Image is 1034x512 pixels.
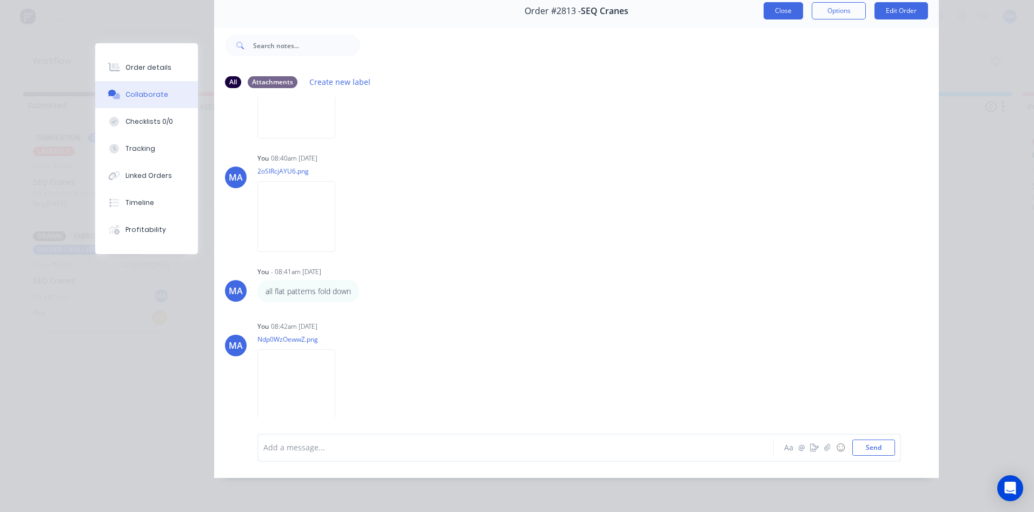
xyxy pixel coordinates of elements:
button: Collaborate [95,81,198,108]
div: You [257,154,269,163]
div: You [257,267,269,277]
button: Profitability [95,216,198,243]
button: Create new label [304,75,376,89]
button: Edit Order [874,2,928,19]
div: Open Intercom Messenger [997,475,1023,501]
div: 08:42am [DATE] [271,322,317,331]
div: Collaborate [125,90,168,99]
input: Search notes... [253,35,360,56]
button: Aa [782,441,795,454]
button: ☺ [834,441,847,454]
button: Linked Orders [95,162,198,189]
button: Order details [95,54,198,81]
div: Order details [125,63,171,72]
div: MA [229,171,243,184]
button: Timeline [95,189,198,216]
div: MA [229,284,243,297]
span: Order #2813 - [525,6,581,16]
button: Close [764,2,803,19]
button: Send [852,440,895,456]
div: Checklists 0/0 [125,117,173,127]
div: All [225,76,241,88]
div: MA [229,339,243,352]
div: Profitability [125,225,166,235]
div: Timeline [125,198,154,208]
div: You [257,322,269,331]
div: - 08:41am [DATE] [271,267,321,277]
button: Options [812,2,866,19]
div: Attachments [248,76,297,88]
p: 2oSIRcjAYU6.png [257,167,346,176]
div: 08:40am [DATE] [271,154,317,163]
button: Checklists 0/0 [95,108,198,135]
div: Tracking [125,144,155,154]
button: @ [795,441,808,454]
button: Tracking [95,135,198,162]
div: all flat patterns fold down [266,285,351,297]
span: SEQ Cranes [581,6,628,16]
p: Ndp0WzOewwZ.png [257,335,346,344]
div: Linked Orders [125,171,172,181]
